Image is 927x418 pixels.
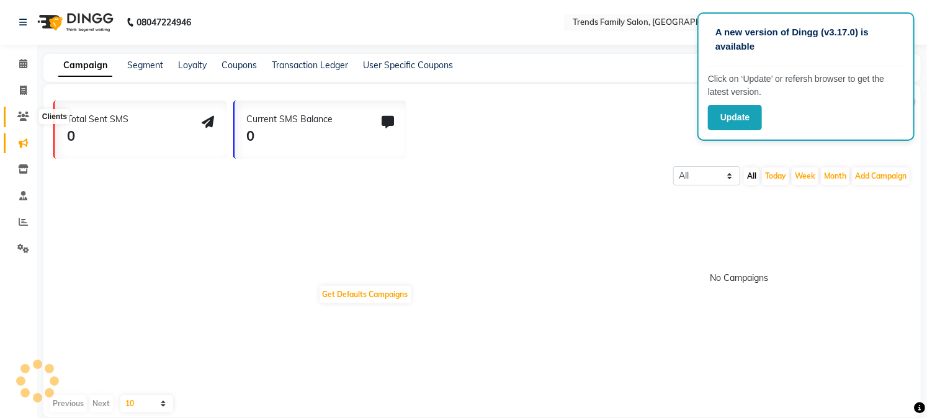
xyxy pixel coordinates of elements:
button: Week [792,167,818,185]
p: A new version of Dingg (v3.17.0) is available [715,25,897,53]
button: All [744,167,759,185]
img: logo [32,5,117,40]
p: Click on ‘Update’ or refersh browser to get the latest version. [708,73,904,99]
button: Month [821,167,849,185]
button: Today [762,167,789,185]
b: 08047224946 [137,5,191,40]
div: Total Sent SMS [67,113,128,126]
a: User Specific Coupons [363,60,453,71]
div: Clients [39,110,70,125]
button: Add Campaign [852,167,910,185]
a: Campaign [58,55,112,77]
div: Current SMS Balance [247,113,333,126]
button: Update [708,105,762,130]
a: Coupons [222,60,257,71]
div: 0 [247,126,333,146]
a: Transaction Ledger [272,60,348,71]
a: Loyalty [178,60,207,71]
div: 0 [67,126,128,146]
a: Segment [127,60,163,71]
button: Get Defaults Campaigns [320,286,411,303]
